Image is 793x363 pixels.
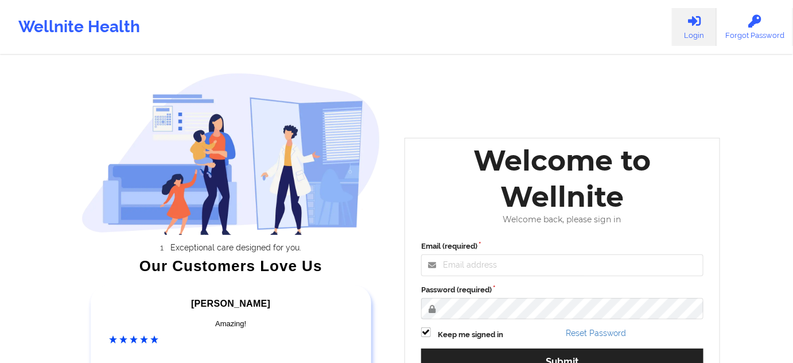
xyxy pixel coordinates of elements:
label: Email (required) [421,241,703,252]
a: Login [672,8,717,46]
div: Welcome back, please sign in [413,215,712,225]
div: Welcome to Wellnite [413,142,712,215]
a: Forgot Password [717,8,793,46]
input: Email address [421,254,703,276]
div: Our Customers Love Us [81,260,381,272]
span: [PERSON_NAME] [191,299,270,308]
img: wellnite-auth-hero_200.c722682e.png [81,72,381,235]
a: Reset Password [566,329,627,338]
li: Exceptional care designed for you. [91,243,380,252]
div: Amazing! [110,318,353,330]
label: Keep me signed in [438,329,503,341]
label: Password (required) [421,284,703,296]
